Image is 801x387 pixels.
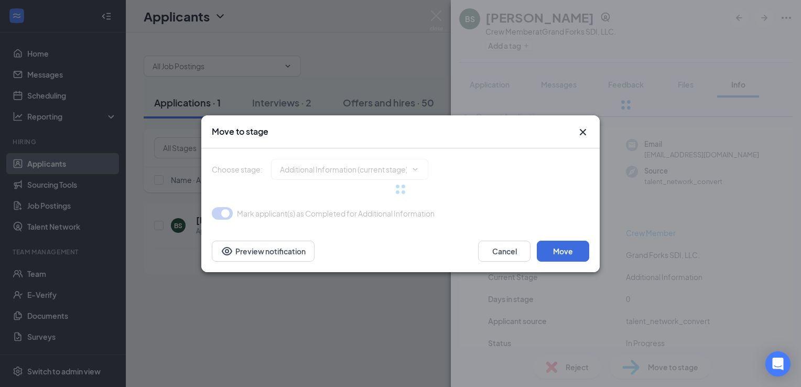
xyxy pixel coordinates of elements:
button: Move [537,241,589,262]
h3: Move to stage [212,126,268,137]
svg: Eye [221,245,233,257]
div: Open Intercom Messenger [765,351,791,377]
button: Preview notificationEye [212,241,315,262]
button: Cancel [478,241,531,262]
button: Close [577,126,589,138]
svg: Cross [577,126,589,138]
